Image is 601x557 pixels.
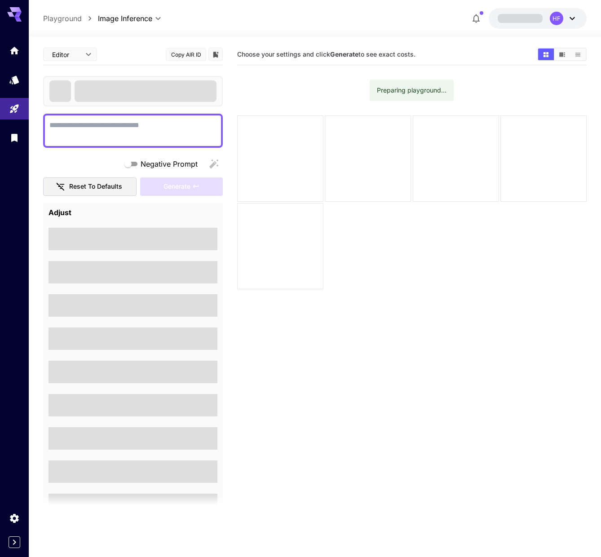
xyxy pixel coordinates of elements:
[9,103,20,115] div: Playground
[166,48,206,61] button: Copy AIR ID
[377,82,446,98] div: Preparing playground...
[9,74,20,85] div: Models
[538,49,554,60] button: Show images in grid view
[52,50,80,59] span: Editor
[49,208,217,217] h4: Adjust
[9,45,20,56] div: Home
[554,49,570,60] button: Show images in video view
[9,132,20,143] div: Library
[212,49,220,60] button: Add to library
[489,8,587,29] button: HF
[98,13,152,24] span: Image Inference
[550,12,563,25] div: HF
[43,177,137,196] button: Reset to defaults
[9,513,20,524] div: Settings
[237,50,415,58] span: Choose your settings and click to see exact costs.
[330,50,358,58] b: Generate
[140,177,223,196] div: Please fill the prompt
[537,48,587,61] div: Show images in grid viewShow images in video viewShow images in list view
[9,536,20,548] button: Expand sidebar
[570,49,586,60] button: Show images in list view
[141,159,198,169] span: Negative Prompt
[43,13,98,24] nav: breadcrumb
[43,13,82,24] a: Playground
